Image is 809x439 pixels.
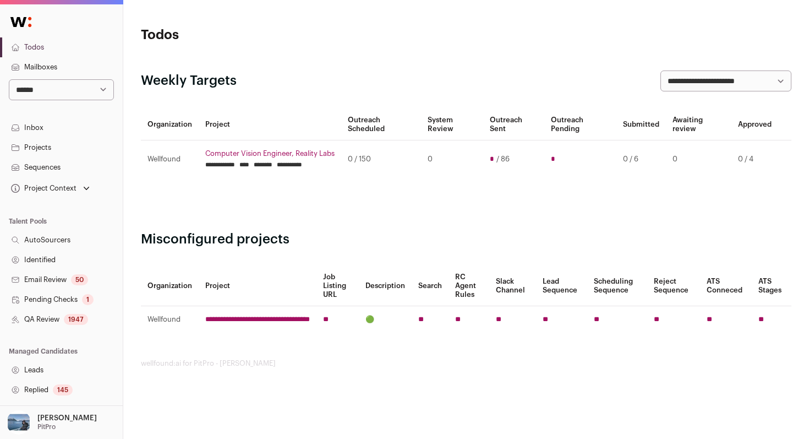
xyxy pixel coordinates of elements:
[666,140,731,178] td: 0
[141,26,358,44] h1: Todos
[141,266,199,306] th: Organization
[9,184,76,193] div: Project Context
[141,72,237,90] h2: Weekly Targets
[700,266,752,306] th: ATS Conneced
[587,266,647,306] th: Scheduling Sequence
[359,266,412,306] th: Description
[205,149,335,158] a: Computer Vision Engineer, Reality Labs
[199,109,341,140] th: Project
[141,231,791,248] h2: Misconfigured projects
[37,414,97,422] p: [PERSON_NAME]
[4,410,99,435] button: Open dropdown
[412,266,449,306] th: Search
[199,266,316,306] th: Project
[71,274,88,285] div: 50
[449,266,489,306] th: RC Agent Rules
[616,109,666,140] th: Submitted
[316,266,359,306] th: Job Listing URL
[141,109,199,140] th: Organization
[421,109,484,140] th: System Review
[141,140,199,178] td: Wellfound
[666,109,731,140] th: Awaiting review
[341,109,421,140] th: Outreach Scheduled
[731,140,778,178] td: 0 / 4
[536,266,588,306] th: Lead Sequence
[544,109,616,140] th: Outreach Pending
[9,181,92,196] button: Open dropdown
[421,140,484,178] td: 0
[7,410,31,435] img: 17109629-medium_jpg
[82,294,94,305] div: 1
[53,384,73,395] div: 145
[731,109,778,140] th: Approved
[616,140,666,178] td: 0 / 6
[141,306,199,333] td: Wellfound
[483,109,544,140] th: Outreach Sent
[4,11,37,33] img: Wellfound
[496,155,510,164] span: / 86
[37,422,56,431] p: PitPro
[752,266,791,306] th: ATS Stages
[647,266,700,306] th: Reject Sequence
[64,314,88,325] div: 1947
[141,359,791,368] footer: wellfound:ai for PitPro - [PERSON_NAME]
[341,140,421,178] td: 0 / 150
[359,306,412,333] td: 🟢
[489,266,535,306] th: Slack Channel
